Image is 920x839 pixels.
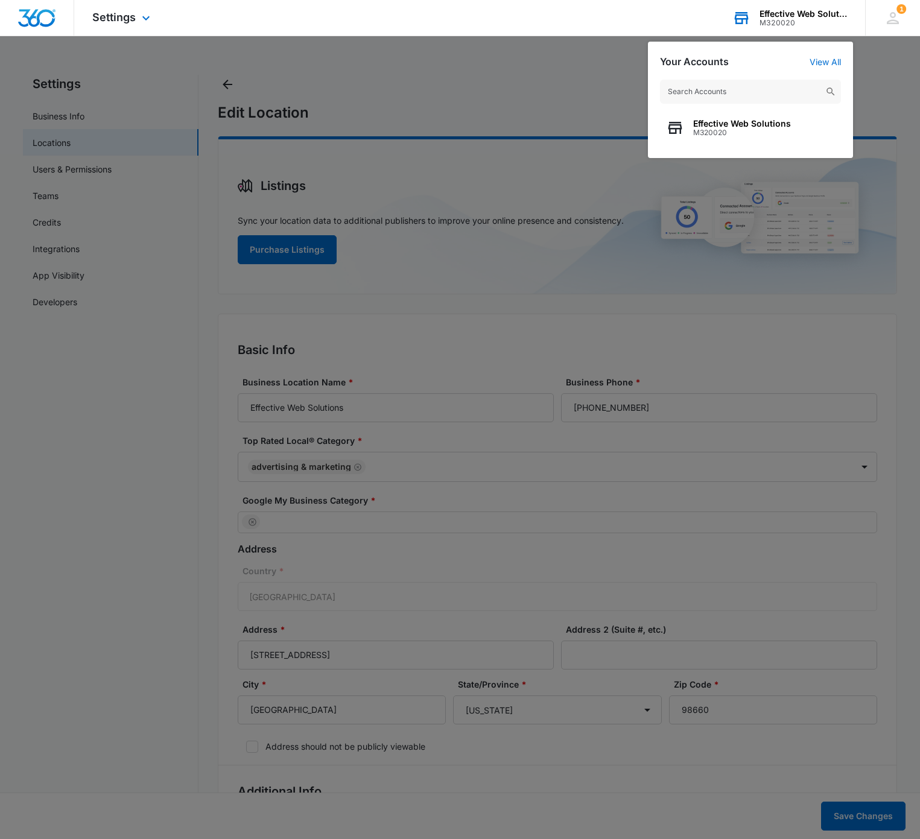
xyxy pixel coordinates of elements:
a: View All [810,57,841,67]
span: 1 [896,4,906,14]
span: Settings [92,11,136,24]
div: account name [760,9,848,19]
span: M320020 [693,128,791,137]
button: Effective Web SolutionsM320020 [660,110,841,146]
h2: Your Accounts [660,56,729,68]
div: account id [760,19,848,27]
span: Effective Web Solutions [693,119,791,128]
input: Search Accounts [660,80,841,104]
div: notifications count [896,4,906,14]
